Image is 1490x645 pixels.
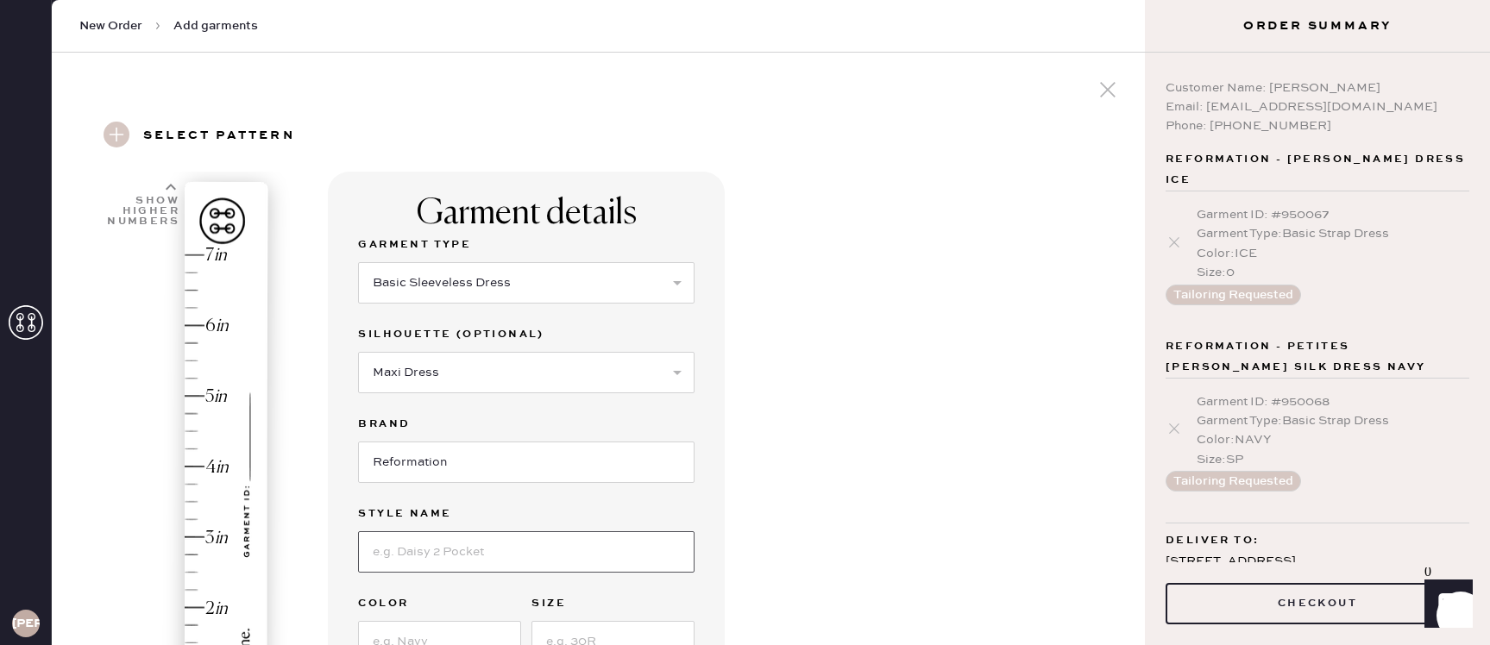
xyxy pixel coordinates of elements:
[1166,78,1469,97] div: Customer Name: [PERSON_NAME]
[105,196,179,227] div: Show higher numbers
[1408,567,1482,642] iframe: Front Chat
[1166,116,1469,135] div: Phone: [PHONE_NUMBER]
[12,617,40,629] h3: [PERSON_NAME]
[358,235,695,255] label: Garment Type
[1197,450,1469,469] div: Size : SP
[205,244,214,267] div: 7
[1145,17,1490,34] h3: Order Summary
[358,324,695,345] label: Silhouette (optional)
[1197,244,1469,263] div: Color : ICE
[1197,392,1469,411] div: Garment ID : # 950068
[1166,285,1301,305] button: Tailoring Requested
[173,17,258,34] span: Add garments
[1197,205,1469,224] div: Garment ID : # 950067
[1197,263,1469,282] div: Size : 0
[1166,471,1301,492] button: Tailoring Requested
[1197,411,1469,430] div: Garment Type : Basic Strap Dress
[1166,336,1469,378] span: Reformation - PETITES [PERSON_NAME] SILK DRESS NAVY
[358,504,695,524] label: Style name
[358,414,695,435] label: Brand
[79,17,142,34] span: New Order
[1166,583,1469,624] button: Checkout
[417,193,637,235] div: Garment details
[358,593,521,614] label: Color
[214,244,227,267] div: in
[1166,149,1469,191] span: Reformation - [PERSON_NAME] DRESS ICE
[358,531,695,573] input: e.g. Daisy 2 Pocket
[1166,551,1469,594] div: [STREET_ADDRESS] PEMBROKE PINES , FL 33025
[1197,430,1469,449] div: Color : NAVY
[143,122,295,151] h3: Select pattern
[358,441,695,483] input: Brand name
[531,593,695,614] label: Size
[1197,224,1469,243] div: Garment Type : Basic Strap Dress
[1166,530,1259,551] span: Deliver to:
[1166,97,1469,116] div: Email: [EMAIL_ADDRESS][DOMAIN_NAME]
